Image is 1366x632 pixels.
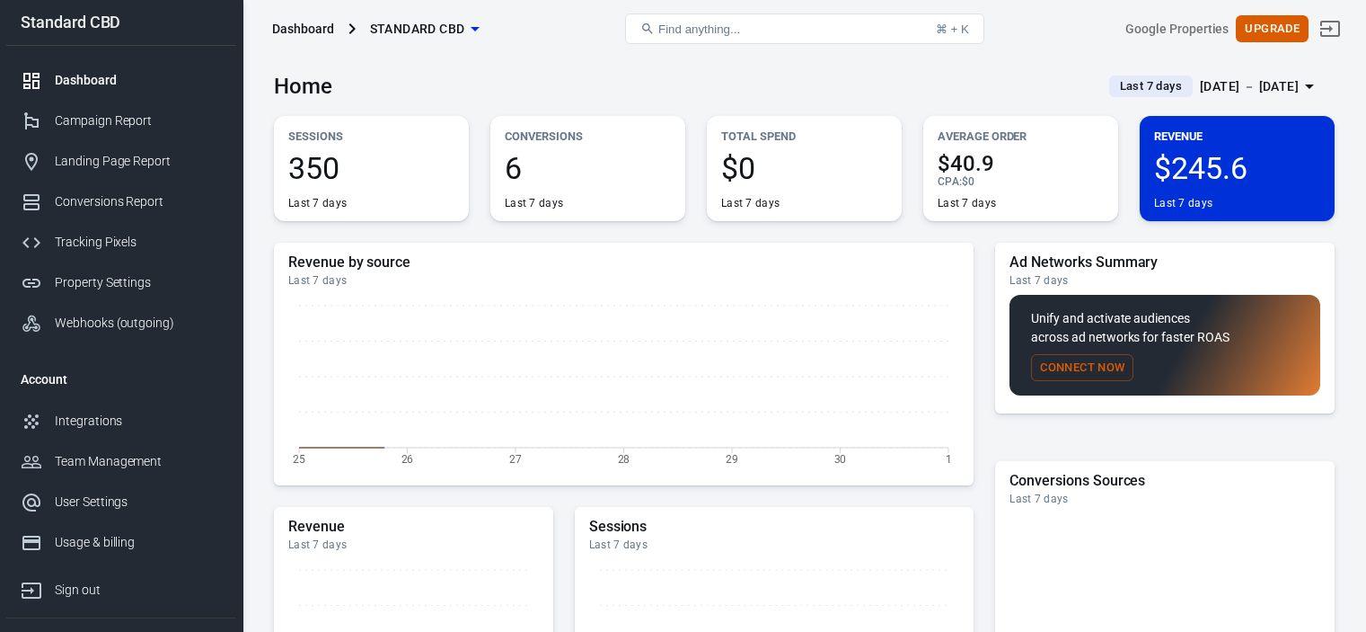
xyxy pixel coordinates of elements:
[1031,309,1299,347] p: Unify and activate audiences across ad networks for faster ROAS
[505,196,563,210] div: Last 7 days
[1009,254,1320,271] h5: Ad Networks Summary
[625,13,984,44] button: Find anything...⌘ + K
[6,522,236,563] a: Usage & billing
[938,196,996,210] div: Last 7 days
[55,233,222,252] div: Tracking Pixels
[55,152,222,171] div: Landing Page Report
[6,358,236,401] li: Account
[618,452,630,465] tspan: 28
[1236,15,1309,43] button: Upgrade
[589,538,960,552] div: Last 7 days
[288,196,347,210] div: Last 7 days
[288,273,959,288] div: Last 7 days
[1125,20,1229,39] div: Account id: sA5kXkGz
[293,452,305,465] tspan: 25
[6,263,236,303] a: Property Settings
[658,22,740,36] span: Find anything...
[55,192,222,211] div: Conversions Report
[6,14,236,31] div: Standard CBD
[6,303,236,343] a: Webhooks (outgoing)
[505,127,671,146] p: Conversions
[946,452,952,465] tspan: 1
[1154,153,1320,183] span: $245.6
[288,127,454,146] p: Sessions
[6,563,236,610] a: Sign out
[509,452,522,465] tspan: 27
[55,314,222,333] div: Webhooks (outgoing)
[726,452,738,465] tspan: 29
[1095,72,1335,102] button: Last 7 days[DATE] － [DATE]
[6,60,236,101] a: Dashboard
[55,111,222,130] div: Campaign Report
[962,175,974,188] span: $0
[589,518,960,536] h5: Sessions
[272,20,334,38] div: Dashboard
[288,254,959,271] h5: Revenue by source
[1031,354,1133,382] button: Connect Now
[288,538,539,552] div: Last 7 days
[370,18,465,40] span: Standard CBD
[936,22,969,36] div: ⌘ + K
[55,273,222,292] div: Property Settings
[1009,472,1320,490] h5: Conversions Sources
[55,493,222,512] div: User Settings
[55,412,222,431] div: Integrations
[55,533,222,552] div: Usage & billing
[938,127,1104,146] p: Average Order
[1200,76,1299,98] div: [DATE] － [DATE]
[1009,492,1320,506] div: Last 7 days
[274,74,332,99] h3: Home
[1009,273,1320,288] div: Last 7 days
[288,518,539,536] h5: Revenue
[6,182,236,222] a: Conversions Report
[721,196,780,210] div: Last 7 days
[938,153,1104,174] span: $40.9
[1113,77,1189,95] span: Last 7 days
[363,13,487,46] button: Standard CBD
[55,581,222,600] div: Sign out
[401,452,414,465] tspan: 26
[6,141,236,182] a: Landing Page Report
[55,452,222,471] div: Team Management
[6,101,236,141] a: Campaign Report
[938,175,962,188] span: CPA :
[721,153,887,183] span: $0
[55,71,222,90] div: Dashboard
[1309,7,1352,50] a: Sign out
[1154,127,1320,146] p: Revenue
[834,452,847,465] tspan: 30
[505,153,671,183] span: 6
[6,441,236,482] a: Team Management
[1154,196,1212,210] div: Last 7 days
[288,153,454,183] span: 350
[721,127,887,146] p: Total Spend
[6,482,236,522] a: User Settings
[6,401,236,441] a: Integrations
[6,222,236,263] a: Tracking Pixels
